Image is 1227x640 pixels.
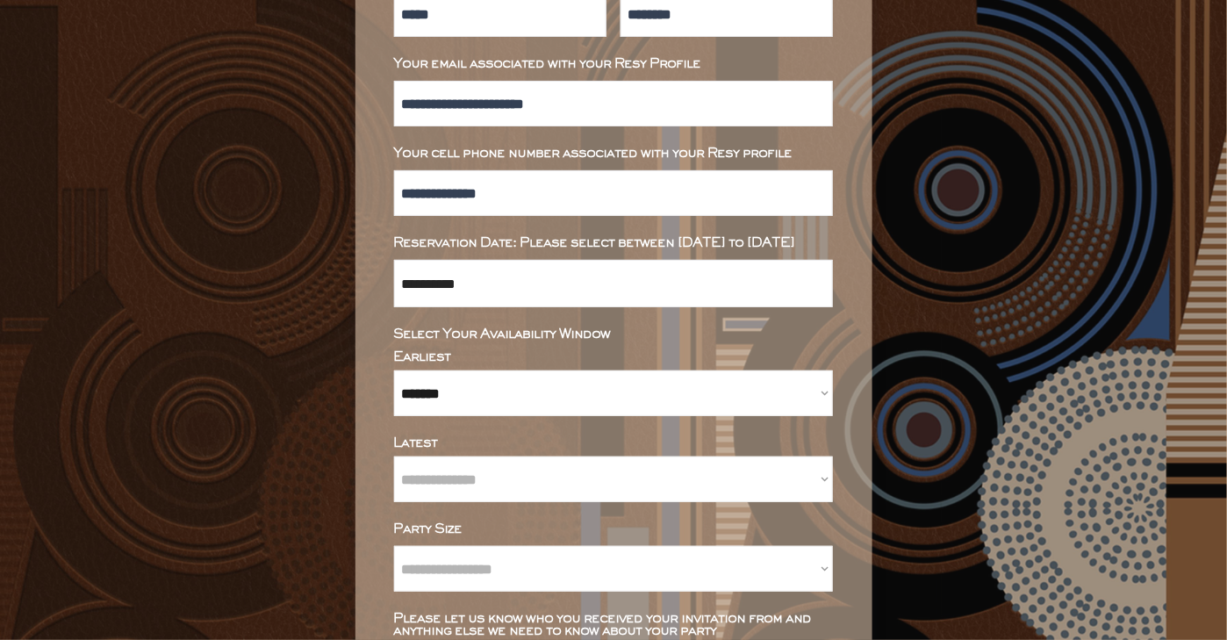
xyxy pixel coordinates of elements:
div: Reservation Date: Please select between [DATE] to [DATE] [394,237,833,249]
div: Your cell phone number associated with your Resy profile [394,147,833,160]
div: Earliest [394,351,833,363]
div: Select Your Availability Window [394,328,833,341]
div: Please let us know who you received your invitation from and anything else we need to know about ... [394,613,833,637]
div: Your email associated with your Resy Profile [394,58,833,70]
div: Latest [394,437,833,449]
div: Party Size [394,523,833,536]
